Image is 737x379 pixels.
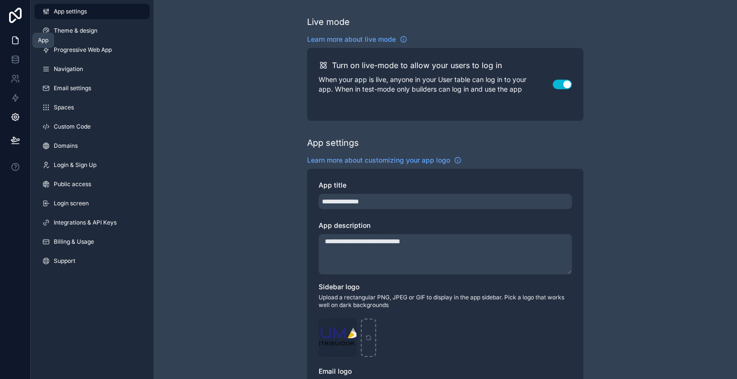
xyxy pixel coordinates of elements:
a: Learn more about live mode [307,35,407,44]
span: Billing & Usage [54,238,94,246]
p: When your app is live, anyone in your User table can log in to your app. When in test-mode only b... [319,75,553,94]
span: App settings [54,8,87,15]
span: Domains [54,142,78,150]
span: Navigation [54,65,83,73]
div: App settings [307,136,359,150]
h2: Turn on live-mode to allow your users to log in [332,59,502,71]
a: Public access [35,177,150,192]
span: Custom Code [54,123,91,130]
a: Progressive Web App [35,42,150,58]
span: Learn more about live mode [307,35,396,44]
a: Billing & Usage [35,234,150,249]
span: Upload a rectangular PNG, JPEG or GIF to display in the app sidebar. Pick a logo that works well ... [319,294,572,309]
span: Integrations & API Keys [54,219,117,226]
a: Spaces [35,100,150,115]
a: Domains [35,138,150,154]
span: Spaces [54,104,74,111]
span: Theme & design [54,27,97,35]
a: Navigation [35,61,150,77]
span: Email settings [54,84,91,92]
a: Support [35,253,150,269]
span: Sidebar logo [319,283,359,291]
div: Live mode [307,15,350,29]
div: App [38,36,48,44]
span: Login screen [54,200,89,207]
span: App description [319,221,370,229]
span: Public access [54,180,91,188]
a: Login & Sign Up [35,157,150,173]
span: Email logo [319,367,352,375]
span: App title [319,181,346,189]
a: Integrations & API Keys [35,215,150,230]
a: Learn more about customizing your app logo [307,155,462,165]
span: Login & Sign Up [54,161,96,169]
a: App settings [35,4,150,19]
a: Login screen [35,196,150,211]
a: Email settings [35,81,150,96]
a: Theme & design [35,23,150,38]
span: Support [54,257,75,265]
a: Custom Code [35,119,150,134]
span: Progressive Web App [54,46,112,54]
span: Learn more about customizing your app logo [307,155,450,165]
